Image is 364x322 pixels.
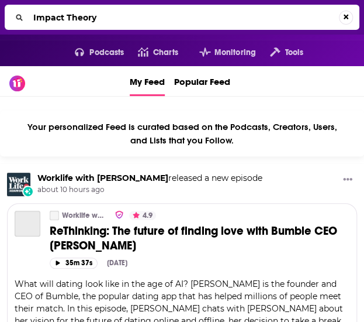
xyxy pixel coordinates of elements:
[5,5,359,30] div: Search...
[214,44,256,61] span: Monitoring
[185,43,256,62] button: open menu
[37,185,262,195] span: about 10 hours ago
[129,211,156,220] button: 4.9
[153,44,178,61] span: Charts
[338,173,357,187] button: Show More Button
[115,210,124,220] img: verified Badge
[37,173,168,183] a: Worklife with Adam Grant
[107,259,127,267] div: [DATE]
[50,224,337,253] span: ReThinking: The future of finding love with Bumble CEO [PERSON_NAME]
[130,68,165,94] span: My Feed
[285,44,303,61] span: Tools
[256,43,303,62] button: open menu
[29,8,339,27] input: Search...
[7,173,30,196] img: Worklife with Adam Grant
[22,186,34,197] div: New Episode
[15,211,40,237] a: ReThinking: The future of finding love with Bumble CEO Whitney Wolfe Herd
[174,66,230,96] a: Popular Feed
[50,224,349,253] a: ReThinking: The future of finding love with Bumble CEO [PERSON_NAME]
[37,173,262,184] h3: released a new episode
[174,68,230,94] span: Popular Feed
[130,66,165,96] a: My Feed
[61,43,124,62] button: open menu
[50,258,98,269] button: 35m 37s
[124,43,178,62] a: Charts
[62,211,104,220] a: Worklife with [PERSON_NAME]
[50,211,59,220] a: Worklife with Adam Grant
[89,44,124,61] span: Podcasts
